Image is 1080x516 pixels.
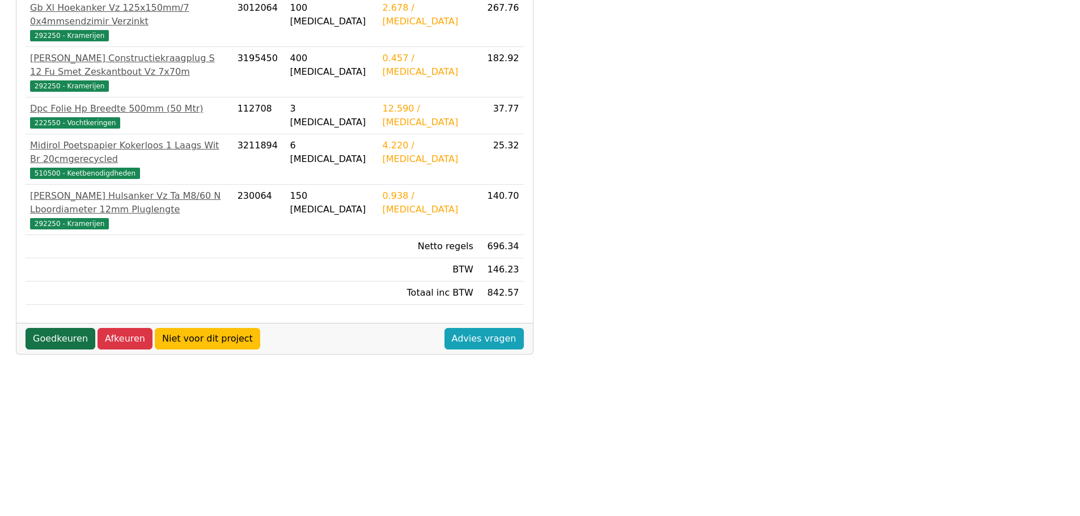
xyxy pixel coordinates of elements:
[383,102,473,129] div: 12.590 / [MEDICAL_DATA]
[478,185,524,235] td: 140.70
[30,102,228,129] a: Dpc Folie Hp Breedte 500mm (50 Mtr)222550 - Vochtkeringen
[378,282,478,305] td: Totaal inc BTW
[30,189,228,230] a: [PERSON_NAME] Hulsanker Vz Ta M8/60 N Lboordiameter 12mm Pluglengte292250 - Kramerijen
[30,139,228,166] div: Midirol Poetspapier Kokerloos 1 Laags Wit Br 20cmgerecycled
[155,328,260,349] a: Niet voor dit project
[30,80,109,92] span: 292250 - Kramerijen
[290,189,374,216] div: 150 [MEDICAL_DATA]
[478,282,524,305] td: 842.57
[30,52,228,79] div: [PERSON_NAME] Constructiekraagplug S 12 Fu Smet Zeskantbout Vz 7x70m
[290,1,374,28] div: 100 [MEDICAL_DATA]
[233,134,286,185] td: 3211894
[30,102,228,116] div: Dpc Folie Hp Breedte 500mm (50 Mtr)
[478,258,524,282] td: 146.23
[26,328,95,349] a: Goedkeuren
[383,52,473,79] div: 0.457 / [MEDICAL_DATA]
[30,117,120,129] span: 222550 - Vochtkeringen
[478,134,524,185] td: 25.32
[290,102,374,129] div: 3 [MEDICAL_DATA]
[383,1,473,28] div: 2.678 / [MEDICAL_DATA]
[98,328,153,349] a: Afkeuren
[478,47,524,97] td: 182.92
[290,52,374,79] div: 400 [MEDICAL_DATA]
[383,189,473,216] div: 0.938 / [MEDICAL_DATA]
[30,139,228,180] a: Midirol Poetspapier Kokerloos 1 Laags Wit Br 20cmgerecycled510500 - Keetbenodigdheden
[444,328,524,349] a: Advies vragen
[30,1,228,28] div: Gb Xl Hoekanker Vz 125x150mm/7 0x4mmsendzimir Verzinkt
[30,30,109,41] span: 292250 - Kramerijen
[478,97,524,134] td: 37.77
[383,139,473,166] div: 4.220 / [MEDICAL_DATA]
[290,139,374,166] div: 6 [MEDICAL_DATA]
[233,97,286,134] td: 112708
[233,185,286,235] td: 230064
[378,258,478,282] td: BTW
[30,1,228,42] a: Gb Xl Hoekanker Vz 125x150mm/7 0x4mmsendzimir Verzinkt292250 - Kramerijen
[30,218,109,229] span: 292250 - Kramerijen
[478,235,524,258] td: 696.34
[30,52,228,92] a: [PERSON_NAME] Constructiekraagplug S 12 Fu Smet Zeskantbout Vz 7x70m292250 - Kramerijen
[30,189,228,216] div: [PERSON_NAME] Hulsanker Vz Ta M8/60 N Lboordiameter 12mm Pluglengte
[378,235,478,258] td: Netto regels
[30,168,140,179] span: 510500 - Keetbenodigdheden
[233,47,286,97] td: 3195450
